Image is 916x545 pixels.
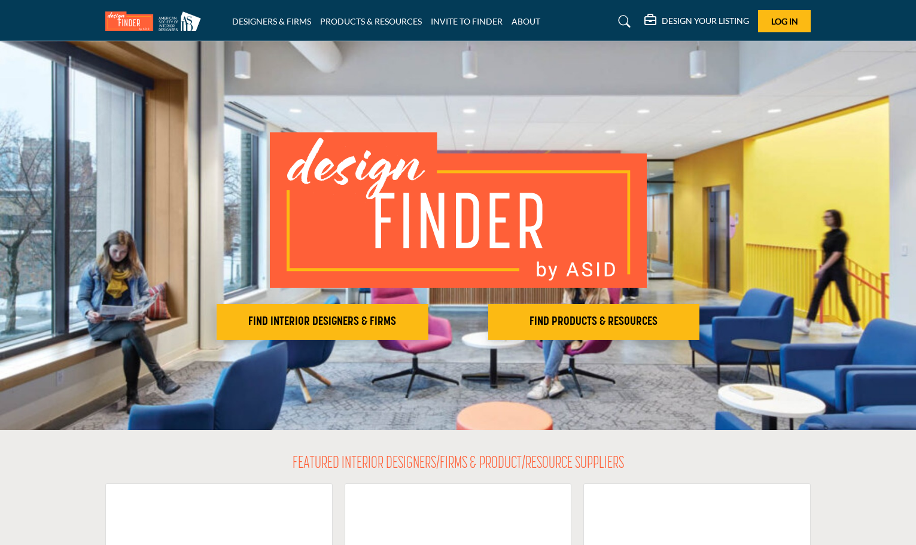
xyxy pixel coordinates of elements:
[320,16,422,26] a: PRODUCTS & RESOURCES
[771,16,798,26] span: Log In
[512,16,540,26] a: ABOUT
[662,16,749,26] h5: DESIGN YOUR LISTING
[758,10,811,32] button: Log In
[217,304,428,340] button: FIND INTERIOR DESIGNERS & FIRMS
[644,14,749,29] div: DESIGN YOUR LISTING
[293,454,624,474] h2: FEATURED INTERIOR DESIGNERS/FIRMS & PRODUCT/RESOURCE SUPPLIERS
[232,16,311,26] a: DESIGNERS & FIRMS
[492,315,696,329] h2: FIND PRODUCTS & RESOURCES
[270,132,647,288] img: image
[431,16,503,26] a: INVITE TO FINDER
[105,11,207,31] img: Site Logo
[607,12,638,31] a: Search
[488,304,700,340] button: FIND PRODUCTS & RESOURCES
[220,315,425,329] h2: FIND INTERIOR DESIGNERS & FIRMS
